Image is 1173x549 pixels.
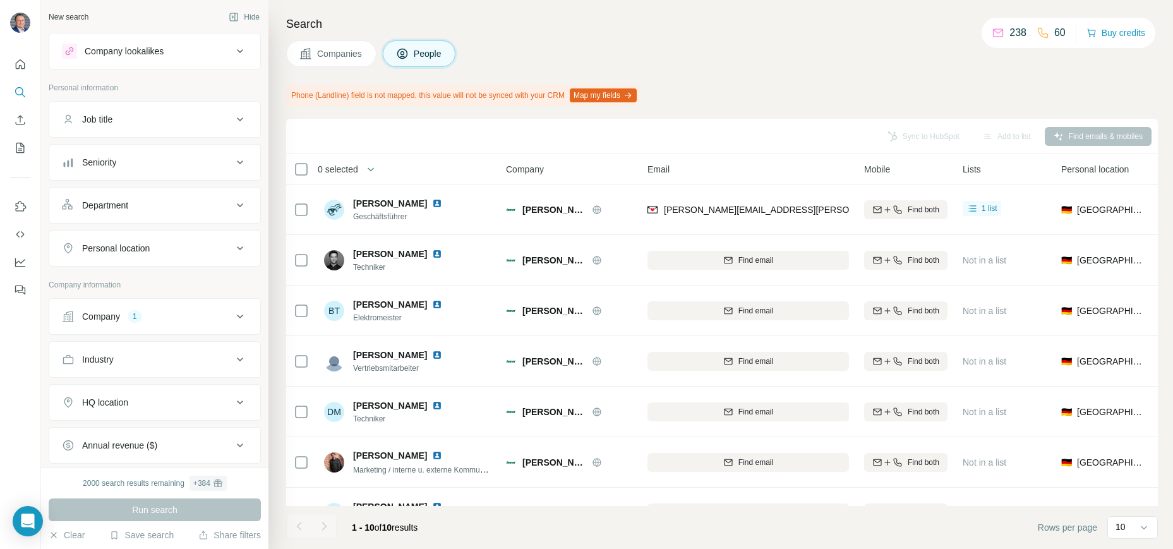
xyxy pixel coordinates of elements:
[10,81,30,104] button: Search
[85,45,164,57] div: Company lookalikes
[324,351,344,371] img: Avatar
[506,356,516,366] img: Logo of Berlemann Torbau
[1077,406,1145,418] span: [GEOGRAPHIC_DATA]
[522,203,586,216] span: [PERSON_NAME]
[317,47,363,60] span: Companies
[324,301,344,321] div: BT
[908,406,939,418] span: Find both
[10,109,30,131] button: Enrich CSV
[963,306,1006,316] span: Not in a list
[353,211,457,222] span: Geschäftsführer
[864,301,947,320] button: Find both
[908,356,939,367] span: Find both
[198,529,261,541] button: Share filters
[1009,25,1026,40] p: 238
[738,255,773,266] span: Find email
[352,522,418,533] span: results
[353,363,457,374] span: Vertriebsmitarbeiter
[286,85,639,106] div: Phone (Landline) field is not mapped, this value will not be synced with your CRM
[49,104,260,135] button: Job title
[353,413,457,425] span: Techniker
[506,255,516,265] img: Logo of Berlemann Torbau
[353,399,427,412] span: [PERSON_NAME]
[353,464,506,474] span: Marketing / interne u. externe Kommunikation
[432,350,442,360] img: LinkedIn logo
[10,53,30,76] button: Quick start
[49,190,260,220] button: Department
[49,529,85,541] button: Clear
[49,344,260,375] button: Industry
[82,156,116,169] div: Seniority
[738,406,773,418] span: Find email
[908,305,939,317] span: Find both
[353,197,427,210] span: [PERSON_NAME]
[864,251,947,270] button: Find both
[49,233,260,263] button: Personal location
[49,387,260,418] button: HQ location
[1061,305,1072,317] span: 🇩🇪
[82,242,150,255] div: Personal location
[506,163,544,176] span: Company
[82,199,128,212] div: Department
[353,312,457,323] span: Elektromeister
[432,249,442,259] img: LinkedIn logo
[864,352,947,371] button: Find both
[522,305,586,317] span: [PERSON_NAME]
[864,402,947,421] button: Find both
[1061,203,1072,216] span: 🇩🇪
[908,204,939,215] span: Find both
[324,452,344,473] img: Avatar
[432,401,442,411] img: LinkedIn logo
[864,163,890,176] span: Mobile
[414,47,443,60] span: People
[375,522,382,533] span: of
[49,430,260,461] button: Annual revenue ($)
[963,457,1006,468] span: Not in a list
[522,406,586,418] span: [PERSON_NAME]
[318,163,358,176] span: 0 selected
[10,251,30,274] button: Dashboard
[647,203,658,216] img: provider findymail logo
[506,205,516,215] img: Logo of Berlemann Torbau
[647,251,849,270] button: Find email
[522,355,586,368] span: [PERSON_NAME]
[382,522,392,533] span: 10
[82,113,112,126] div: Job title
[1116,521,1126,533] p: 10
[10,195,30,218] button: Use Surfe on LinkedIn
[432,502,442,512] img: LinkedIn logo
[432,299,442,310] img: LinkedIn logo
[647,504,849,522] button: Find email
[83,476,227,491] div: 2000 search results remaining
[128,311,142,322] div: 1
[49,36,260,66] button: Company lookalikes
[13,506,43,536] div: Open Intercom Messenger
[10,13,30,33] img: Avatar
[432,450,442,461] img: LinkedIn logo
[10,279,30,301] button: Feedback
[49,301,260,332] button: Company1
[353,449,427,462] span: [PERSON_NAME]
[647,402,849,421] button: Find email
[324,250,344,270] img: Avatar
[506,457,516,468] img: Logo of Berlemann Torbau
[353,262,457,273] span: Techniker
[10,136,30,159] button: My lists
[352,522,375,533] span: 1 - 10
[1077,355,1145,368] span: [GEOGRAPHIC_DATA]
[963,356,1006,366] span: Not in a list
[49,279,261,291] p: Company information
[49,147,260,178] button: Seniority
[49,82,261,94] p: Personal information
[353,298,427,311] span: [PERSON_NAME]
[864,504,947,522] button: Find both
[864,200,947,219] button: Find both
[982,203,997,214] span: 1 list
[864,453,947,472] button: Find both
[570,88,637,102] button: Map my fields
[664,205,959,215] span: [PERSON_NAME][EMAIL_ADDRESS][PERSON_NAME][DOMAIN_NAME]
[193,478,210,489] div: + 384
[324,200,344,220] img: Avatar
[82,310,120,323] div: Company
[1061,406,1072,418] span: 🇩🇪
